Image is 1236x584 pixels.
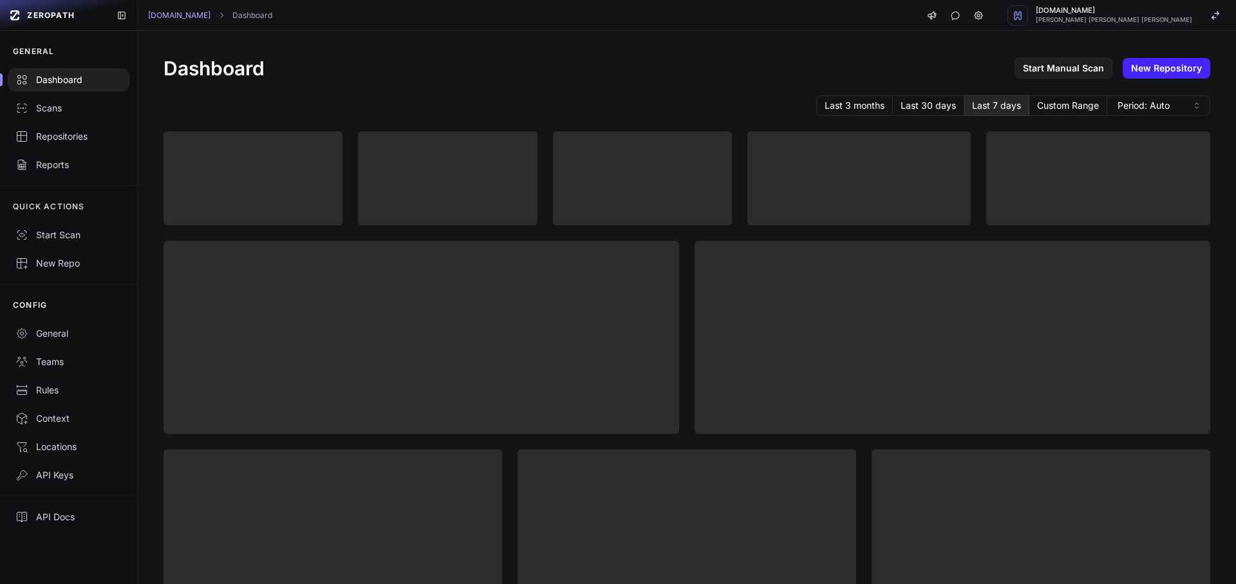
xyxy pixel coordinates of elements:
[964,95,1029,116] button: Last 7 days
[13,202,85,212] p: QUICK ACTIONS
[15,158,122,171] div: Reports
[15,257,122,270] div: New Repo
[1192,100,1202,111] svg: caret sort,
[15,511,122,523] div: API Docs
[1123,58,1210,79] a: New Repository
[15,327,122,340] div: General
[5,5,106,26] a: ZEROPATH
[148,10,211,21] a: [DOMAIN_NAME]
[15,102,122,115] div: Scans
[15,440,122,453] div: Locations
[15,130,122,143] div: Repositories
[13,46,54,57] p: GENERAL
[15,469,122,482] div: API Keys
[217,11,226,20] svg: chevron right,
[893,95,964,116] button: Last 30 days
[1118,99,1170,112] span: Period: Auto
[1036,17,1192,23] span: [PERSON_NAME] [PERSON_NAME] [PERSON_NAME]
[15,384,122,397] div: Rules
[13,300,47,310] p: CONFIG
[15,412,122,425] div: Context
[1036,7,1192,14] span: [DOMAIN_NAME]
[15,229,122,241] div: Start Scan
[15,73,122,86] div: Dashboard
[15,355,122,368] div: Teams
[27,10,75,21] span: ZEROPATH
[148,10,272,21] nav: breadcrumb
[164,57,265,80] h1: Dashboard
[816,95,893,116] button: Last 3 months
[232,10,272,21] a: Dashboard
[1015,58,1112,79] a: Start Manual Scan
[1029,95,1107,116] button: Custom Range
